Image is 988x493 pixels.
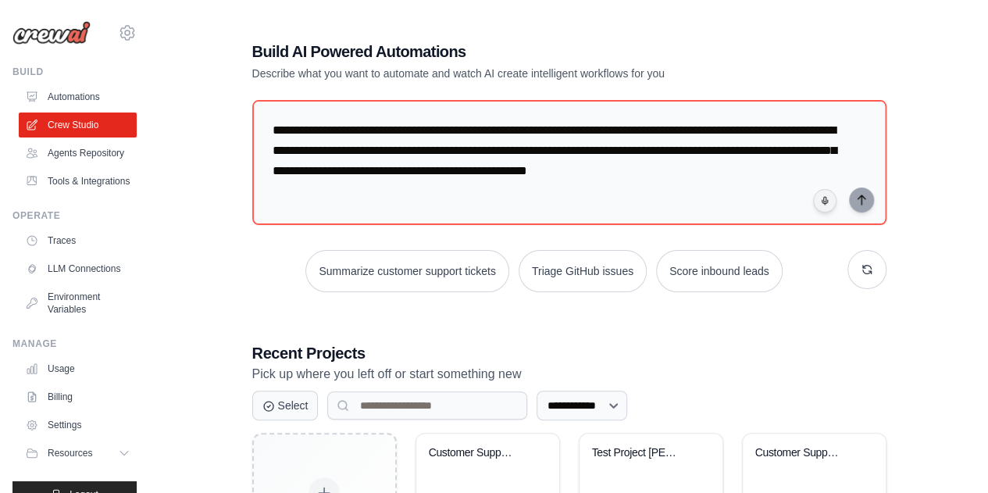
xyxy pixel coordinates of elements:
h3: Recent Projects [252,342,886,364]
button: Resources [19,441,137,466]
a: Tools & Integrations [19,169,137,194]
a: Settings [19,413,137,438]
a: Usage [19,356,137,381]
button: Get new suggestions [847,250,886,289]
button: Click to speak your automation idea [813,189,836,213]
a: LLM Connections [19,256,137,281]
button: Score inbound leads [656,250,783,292]
div: Customer Support Ticket Intelligence Automation [755,446,850,460]
a: Environment Variables [19,284,137,322]
a: Agents Repository [19,141,137,166]
a: Crew Studio [19,113,137,138]
button: Summarize customer support tickets [305,250,508,292]
button: Triage GitHub issues [519,250,647,292]
h1: Build AI Powered Automations [252,41,777,63]
a: Billing [19,384,137,409]
div: Test Project Aashish [592,446,687,460]
p: Pick up where you left off or start something new [252,364,886,384]
img: Logo [12,21,91,45]
a: Traces [19,228,137,253]
div: Operate [12,209,137,222]
button: Select [252,391,319,420]
div: Customer Support Ticket Automation [429,446,523,460]
a: Automations [19,84,137,109]
div: Manage [12,338,137,350]
span: Resources [48,447,92,459]
div: Build [12,66,137,78]
p: Describe what you want to automate and watch AI create intelligent workflows for you [252,66,777,81]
